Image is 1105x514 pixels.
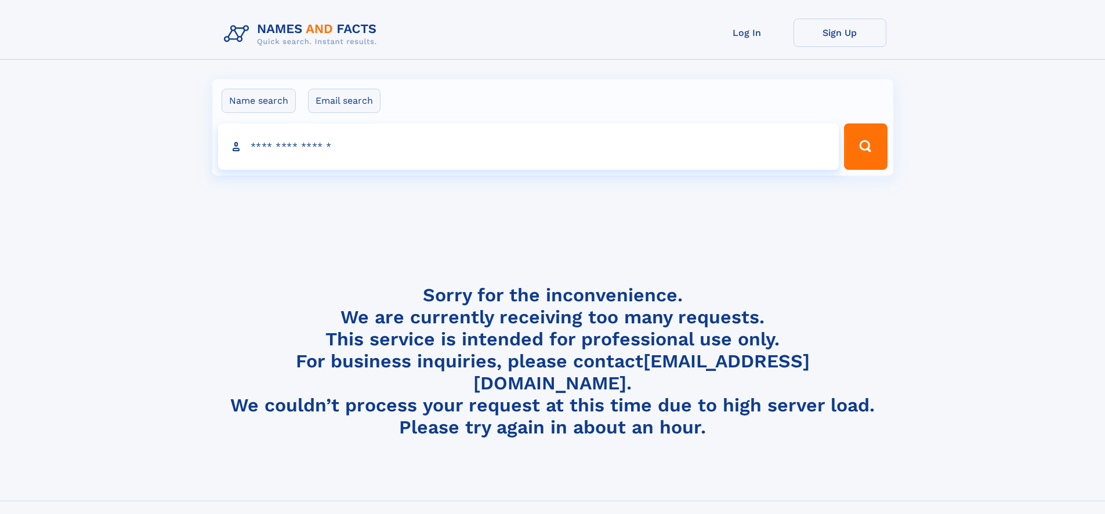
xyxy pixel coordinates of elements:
[218,123,839,170] input: search input
[473,350,810,394] a: [EMAIL_ADDRESS][DOMAIN_NAME]
[844,123,887,170] button: Search Button
[794,19,886,47] a: Sign Up
[701,19,794,47] a: Log In
[219,19,386,50] img: Logo Names and Facts
[222,89,296,113] label: Name search
[219,284,886,439] h4: Sorry for the inconvenience. We are currently receiving too many requests. This service is intend...
[308,89,381,113] label: Email search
